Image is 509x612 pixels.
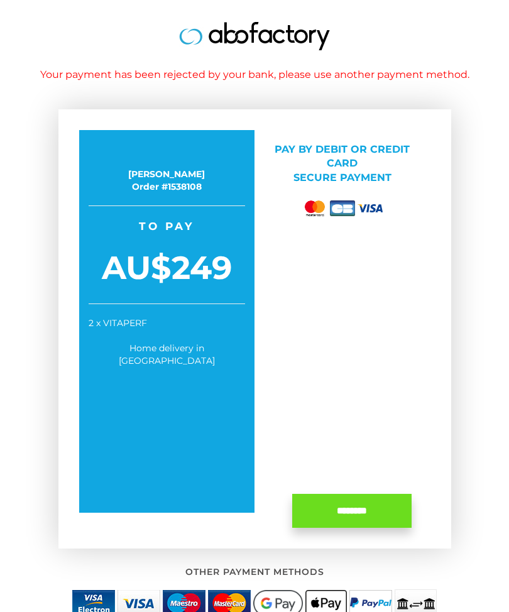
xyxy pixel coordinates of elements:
p: Pay by Debit or credit card [264,143,421,186]
div: 2 x VITAPERF [89,317,246,329]
img: logo.jpg [179,22,330,50]
h1: Your payment has been rejected by your bank, please use another payment method. [28,69,481,80]
img: visa.png [358,204,383,212]
span: AU$249 [89,245,246,291]
img: cb.png [330,200,355,216]
div: [PERSON_NAME] [89,168,246,180]
img: mastercard.png [302,198,327,219]
div: Home delivery in [GEOGRAPHIC_DATA] [89,342,246,367]
span: Secure payment [293,172,391,183]
div: Order #1538108 [89,180,246,193]
span: To pay [89,219,246,234]
h2: Other payment methods [28,567,481,577]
